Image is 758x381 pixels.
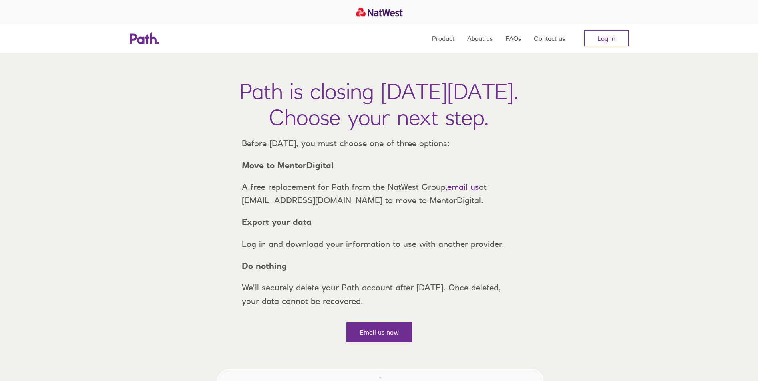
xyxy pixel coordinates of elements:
p: We’ll securely delete your Path account after [DATE]. Once deleted, your data cannot be recovered. [235,281,523,308]
p: A free replacement for Path from the NatWest Group, at [EMAIL_ADDRESS][DOMAIN_NAME] to move to Me... [235,180,523,207]
a: email us [447,182,479,192]
a: Log in [584,30,629,46]
strong: Move to MentorDigital [242,160,334,170]
a: FAQs [505,24,521,53]
h1: Path is closing [DATE][DATE]. Choose your next step. [239,78,519,130]
p: Log in and download your information to use with another provider. [235,237,523,251]
p: Before [DATE], you must choose one of three options: [235,137,523,150]
a: Contact us [534,24,565,53]
a: Email us now [346,322,412,342]
a: Product [432,24,454,53]
a: About us [467,24,493,53]
strong: Export your data [242,217,312,227]
strong: Do nothing [242,261,287,271]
